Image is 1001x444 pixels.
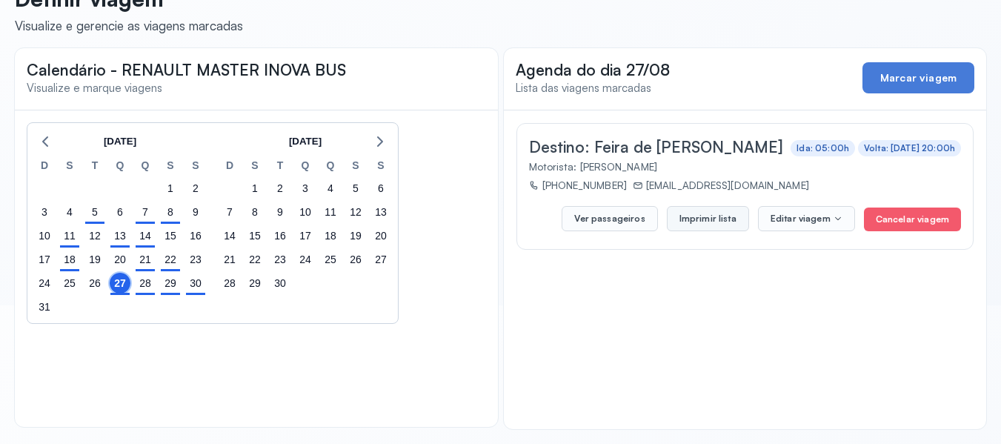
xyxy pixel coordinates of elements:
button: Imprimir lista [667,206,749,231]
div: domingo, 3 de ago. de 2025 [34,202,55,222]
div: segunda-feira, 15 de set. de 2025 [245,225,265,246]
div: terça-feira, 9 de set. de 2025 [270,202,290,222]
div: sábado, 2 de ago. de 2025 [185,178,206,199]
span: Destino: Feira de [PERSON_NAME] [529,137,783,156]
div: sexta-feira, 12 de set. de 2025 [345,202,366,222]
div: terça-feira, 23 de set. de 2025 [270,249,290,270]
div: quarta-feira, 10 de set. de 2025 [295,202,316,222]
div: sexta-feira, 26 de set. de 2025 [345,249,366,270]
div: sábado, 13 de set. de 2025 [370,202,391,222]
div: terça-feira, 19 de ago. de 2025 [84,249,105,270]
div: S [242,157,267,176]
div: segunda-feira, 25 de ago. de 2025 [59,273,80,294]
span: Agenda do dia 27/08 [516,60,670,79]
div: segunda-feira, 11 de ago. de 2025 [59,225,80,246]
div: Ida: 05:00h [797,143,849,153]
div: S [183,157,208,176]
div: Visualize e gerencie as viagens marcadas [15,18,243,33]
div: D [32,157,57,176]
div: Q [133,157,158,176]
div: sábado, 16 de ago. de 2025 [185,225,206,246]
button: [DATE] [283,130,327,153]
div: Q [293,157,318,176]
div: sexta-feira, 19 de set. de 2025 [345,225,366,246]
div: quarta-feira, 6 de ago. de 2025 [110,202,130,222]
button: Cancelar viagem [864,208,961,231]
div: segunda-feira, 4 de ago. de 2025 [59,202,80,222]
div: domingo, 28 de set. de 2025 [219,273,240,294]
button: Marcar viagem [862,62,974,93]
div: D [217,157,242,176]
div: Volta: [DATE] 20:00h [864,143,955,153]
div: domingo, 17 de ago. de 2025 [34,249,55,270]
div: quarta-feira, 24 de set. de 2025 [295,249,316,270]
div: quarta-feira, 17 de set. de 2025 [295,225,316,246]
div: sexta-feira, 22 de ago. de 2025 [160,249,181,270]
div: sexta-feira, 5 de set. de 2025 [345,178,366,199]
div: segunda-feira, 18 de ago. de 2025 [59,249,80,270]
div: segunda-feira, 8 de set. de 2025 [245,202,265,222]
div: domingo, 14 de set. de 2025 [219,225,240,246]
div: quinta-feira, 28 de ago. de 2025 [135,273,156,294]
div: S [343,157,368,176]
div: terça-feira, 5 de ago. de 2025 [84,202,105,222]
div: terça-feira, 30 de set. de 2025 [270,273,290,294]
div: S [158,157,183,176]
div: sexta-feira, 8 de ago. de 2025 [160,202,181,222]
span: Calendário - RENAULT MASTER INOVA BUS [27,60,346,79]
div: quinta-feira, 25 de set. de 2025 [320,249,341,270]
div: T [82,157,107,176]
div: domingo, 10 de ago. de 2025 [34,225,55,246]
span: Lista das viagens marcadas [516,81,651,95]
div: quinta-feira, 4 de set. de 2025 [320,178,341,199]
div: sábado, 20 de set. de 2025 [370,225,391,246]
div: [EMAIL_ADDRESS][DOMAIN_NAME] [633,179,809,191]
span: [DATE] [104,130,136,153]
div: sábado, 6 de set. de 2025 [370,178,391,199]
div: segunda-feira, 22 de set. de 2025 [245,249,265,270]
div: domingo, 24 de ago. de 2025 [34,273,55,294]
span: Editar viagem [771,213,831,225]
button: Ver passageiros [562,206,657,231]
div: segunda-feira, 29 de set. de 2025 [245,273,265,294]
div: quarta-feira, 20 de ago. de 2025 [110,249,130,270]
div: terça-feira, 12 de ago. de 2025 [84,225,105,246]
div: quarta-feira, 27 de ago. de 2025 [110,273,130,294]
div: terça-feira, 16 de set. de 2025 [270,225,290,246]
div: T [267,157,293,176]
div: Q [107,157,133,176]
div: domingo, 31 de ago. de 2025 [34,296,55,317]
div: sábado, 23 de ago. de 2025 [185,249,206,270]
button: [DATE] [98,130,142,153]
div: domingo, 7 de set. de 2025 [219,202,240,222]
div: [PHONE_NUMBER] [529,179,627,191]
span: [DATE] [289,130,322,153]
div: S [57,157,82,176]
div: Q [318,157,343,176]
div: domingo, 21 de set. de 2025 [219,249,240,270]
div: sexta-feira, 15 de ago. de 2025 [160,225,181,246]
div: quarta-feira, 13 de ago. de 2025 [110,225,130,246]
div: segunda-feira, 1 de set. de 2025 [245,178,265,199]
div: sexta-feira, 1 de ago. de 2025 [160,178,181,199]
span: Visualize e marque viagens [27,81,162,95]
button: Editar viagem [758,206,855,231]
div: quarta-feira, 3 de set. de 2025 [295,178,316,199]
div: quinta-feira, 18 de set. de 2025 [320,225,341,246]
div: terça-feira, 2 de set. de 2025 [270,178,290,199]
div: Motorista: [PERSON_NAME] [529,160,956,173]
div: terça-feira, 26 de ago. de 2025 [84,273,105,294]
div: sábado, 27 de set. de 2025 [370,249,391,270]
div: quinta-feira, 14 de ago. de 2025 [135,225,156,246]
div: quinta-feira, 21 de ago. de 2025 [135,249,156,270]
div: sábado, 9 de ago. de 2025 [185,202,206,222]
div: quinta-feira, 7 de ago. de 2025 [135,202,156,222]
div: sexta-feira, 29 de ago. de 2025 [160,273,181,294]
div: quinta-feira, 11 de set. de 2025 [320,202,341,222]
div: sábado, 30 de ago. de 2025 [185,273,206,294]
div: S [368,157,393,176]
